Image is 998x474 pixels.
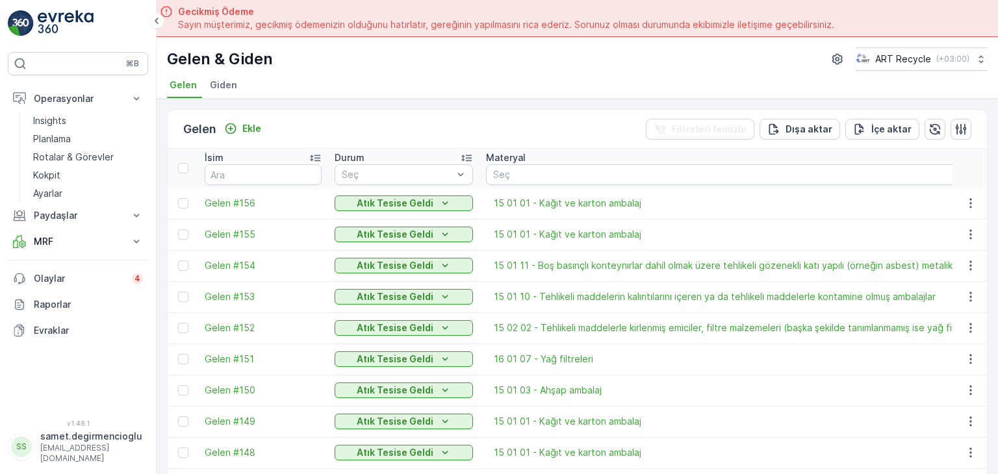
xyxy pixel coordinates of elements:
[205,353,322,366] a: Gelen #151
[494,415,641,428] a: 15 01 01 - Kağıt ve karton ambalaj
[205,446,322,459] a: Gelen #148
[494,197,641,210] a: 15 01 01 - Kağıt ve karton ambalaj
[357,446,433,459] p: Atık Tesise Geldi
[646,119,754,140] button: Filtreleri temizle
[8,86,148,112] button: Operasyonlar
[178,416,188,427] div: Toggle Row Selected
[178,198,188,208] div: Toggle Row Selected
[494,290,936,303] a: 15 01 10 - Tehlikeli maddelerin kalıntılarını içeren ya da tehlikeli maddelerle kontamine olmuş a...
[34,272,124,285] p: Olaylar
[357,321,433,334] p: Atık Tesise Geldi
[170,79,197,92] span: Gelen
[8,419,148,427] span: v 1.48.1
[178,385,188,395] div: Toggle Row Selected
[8,10,34,36] img: logo
[494,384,602,397] a: 15 01 03 - Ahşap ambalaj
[134,273,140,284] p: 4
[494,446,641,459] a: 15 01 01 - Kağıt ve karton ambalaj
[34,209,122,222] p: Paydaşlar
[178,447,188,458] div: Toggle Row Selected
[205,151,224,164] p: İsim
[335,195,473,211] button: Atık Tesise Geldi
[34,92,122,105] p: Operasyonlar
[8,318,148,343] a: Evraklar
[335,227,473,242] button: Atık Tesise Geldi
[335,414,473,429] button: Atık Tesise Geldi
[33,114,66,127] p: Insights
[335,258,473,273] button: Atık Tesise Geldi
[875,53,931,66] p: ART Recycle
[33,132,71,145] p: Planlama
[126,58,139,69] p: ⌘B
[205,164,322,185] input: Ara
[33,151,114,164] p: Rotalar & Görevler
[33,169,60,182] p: Kokpit
[178,18,834,31] span: Sayın müşterimiz, gecikmiş ödemenizin olduğunu hatırlatır, gereğinin yapılmasını rica ederiz. Sor...
[242,122,261,135] p: Ekle
[357,259,433,272] p: Atık Tesise Geldi
[205,259,322,272] a: Gelen #154
[335,382,473,398] button: Atık Tesise Geldi
[40,430,142,443] p: samet.degirmencioglu
[357,353,433,366] p: Atık Tesise Geldi
[178,260,188,271] div: Toggle Row Selected
[8,203,148,229] button: Paydaşlar
[856,47,988,71] button: ART Recycle(+03:00)
[871,123,912,136] p: İçe aktar
[28,166,148,184] a: Kokpit
[8,266,148,292] a: Olaylar4
[40,443,142,464] p: [EMAIL_ADDRESS][DOMAIN_NAME]
[205,197,322,210] a: Gelen #156
[183,120,216,138] p: Gelen
[178,5,834,18] span: Gecikmiş Ödeme
[205,321,322,334] span: Gelen #152
[494,353,593,366] a: 16 01 07 - Yağ filtreleri
[205,384,322,397] a: Gelen #150
[34,235,122,248] p: MRF
[219,121,266,136] button: Ekle
[494,259,998,272] a: 15 01 11 - Boş basınçlı konteynırlar dahil olmak üzere tehlikeli gözenekli katı yapılı (örneğin a...
[335,445,473,460] button: Atık Tesise Geldi
[8,292,148,318] a: Raporlar
[672,123,747,136] p: Filtreleri temizle
[205,290,322,303] a: Gelen #153
[11,436,32,457] div: SS
[845,119,919,140] button: İçe aktar
[786,123,832,136] p: Dışa aktar
[357,415,433,428] p: Atık Tesise Geldi
[38,10,94,36] img: logo_light-DOdMpM7g.png
[28,184,148,203] a: Ayarlar
[357,290,433,303] p: Atık Tesise Geldi
[210,79,237,92] span: Giden
[856,52,870,66] img: image_23.png
[357,197,433,210] p: Atık Tesise Geldi
[335,289,473,305] button: Atık Tesise Geldi
[335,351,473,367] button: Atık Tesise Geldi
[357,228,433,241] p: Atık Tesise Geldi
[28,112,148,130] a: Insights
[205,415,322,428] a: Gelen #149
[205,228,322,241] span: Gelen #155
[178,292,188,302] div: Toggle Row Selected
[178,323,188,333] div: Toggle Row Selected
[335,320,473,336] button: Atık Tesise Geldi
[178,354,188,364] div: Toggle Row Selected
[357,384,433,397] p: Atık Tesise Geldi
[28,148,148,166] a: Rotalar & Görevler
[335,151,365,164] p: Durum
[936,54,969,64] p: ( +03:00 )
[494,228,641,241] a: 15 01 01 - Kağıt ve karton ambalaj
[34,324,143,337] p: Evraklar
